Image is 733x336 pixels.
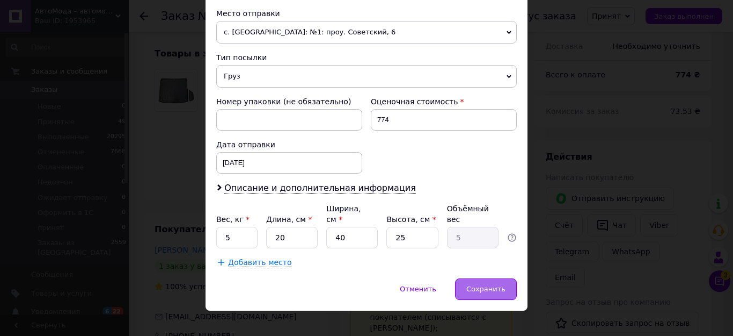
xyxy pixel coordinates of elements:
[447,203,499,225] div: Объёмный вес
[228,258,292,267] span: Добавить место
[466,285,505,293] span: Сохранить
[371,96,517,107] div: Оценочная стоимость
[216,96,362,107] div: Номер упаковки (не обязательно)
[216,9,280,18] span: Место отправки
[216,139,362,150] div: Дата отправки
[400,285,436,293] span: Отменить
[216,21,517,44] span: с. [GEOGRAPHIC_DATA]: №1: проу. Советский, 6
[216,215,250,224] label: Вес, кг
[266,215,312,224] label: Длина, см
[326,204,361,224] label: Ширина, см
[216,65,517,88] span: Груз
[216,53,267,62] span: Тип посылки
[386,215,436,224] label: Высота, см
[224,183,416,194] span: Описание и дополнительная информация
